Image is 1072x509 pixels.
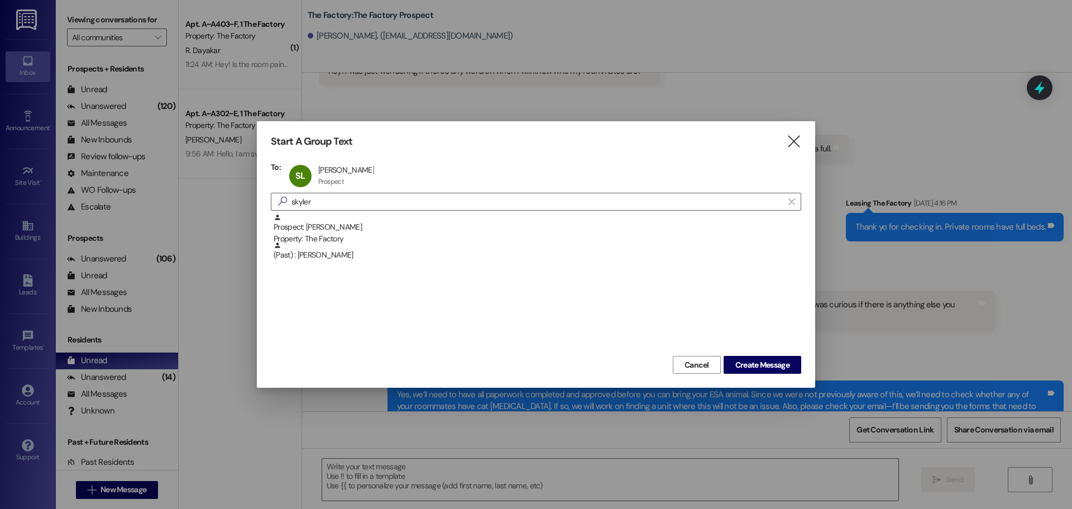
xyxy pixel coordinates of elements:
[271,213,801,241] div: Prospect: [PERSON_NAME]Property: The Factory
[271,162,281,172] h3: To:
[295,170,305,182] span: SL
[724,356,801,374] button: Create Message
[673,356,721,374] button: Cancel
[274,213,801,245] div: Prospect: [PERSON_NAME]
[783,193,801,210] button: Clear text
[788,197,795,206] i: 
[735,359,789,371] span: Create Message
[318,165,374,175] div: [PERSON_NAME]
[274,241,801,261] div: (Past) : [PERSON_NAME]
[271,241,801,269] div: (Past) : [PERSON_NAME]
[318,177,344,186] div: Prospect
[291,194,783,210] input: Search for any contact or apartment
[685,359,709,371] span: Cancel
[274,196,291,207] i: 
[271,135,352,148] h3: Start A Group Text
[786,136,801,148] i: 
[274,233,801,245] div: Property: The Factory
